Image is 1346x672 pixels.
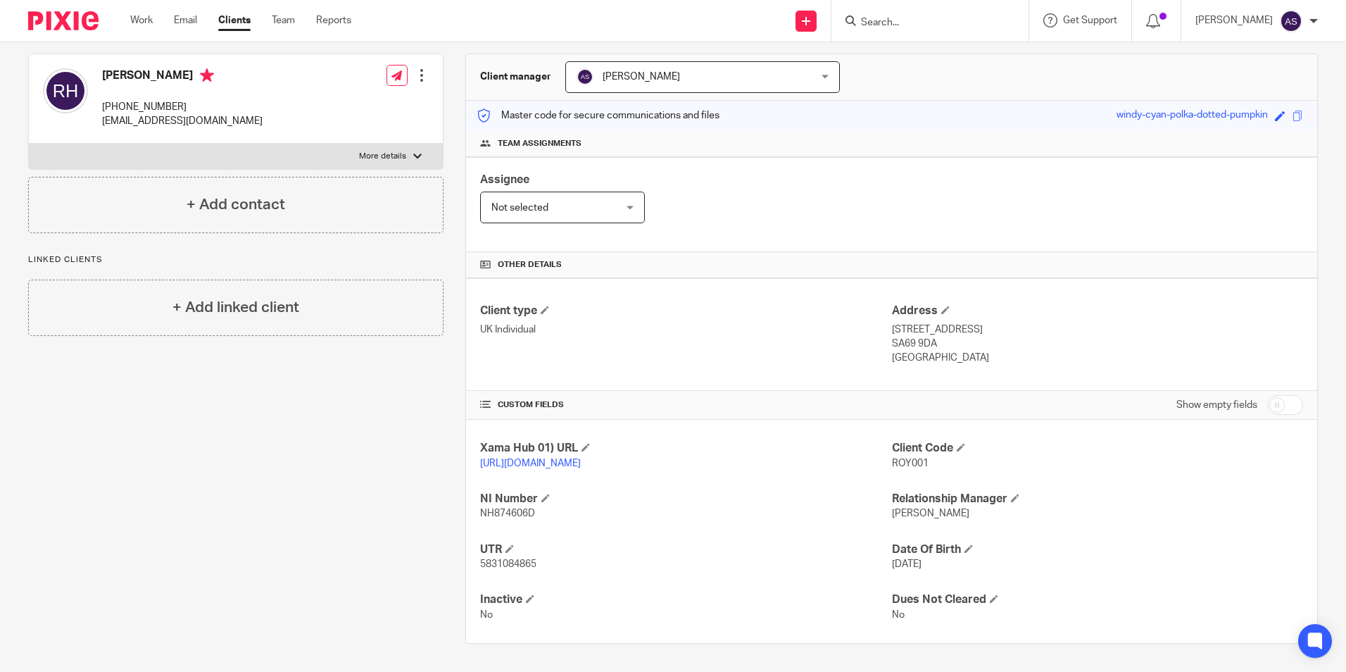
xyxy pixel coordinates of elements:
[480,459,581,468] a: [URL][DOMAIN_NAME]
[892,509,969,518] span: [PERSON_NAME]
[892,304,1303,318] h4: Address
[130,13,153,27] a: Work
[480,592,891,607] h4: Inactive
[272,13,295,27] a: Team
[480,174,529,185] span: Assignee
[174,13,197,27] a: Email
[480,542,891,557] h4: UTR
[480,492,891,506] h4: NI Number
[603,72,680,82] span: [PERSON_NAME]
[860,17,986,30] input: Search
[1176,398,1257,412] label: Show empty fields
[102,100,263,114] p: [PHONE_NUMBER]
[477,108,719,123] p: Master code for secure communications and files
[102,68,263,86] h4: [PERSON_NAME]
[172,297,299,318] h4: + Add linked client
[316,13,351,27] a: Reports
[892,610,905,620] span: No
[1063,15,1117,25] span: Get Support
[28,11,99,30] img: Pixie
[480,304,891,318] h4: Client type
[480,323,891,337] p: UK Individual
[480,441,891,456] h4: Xama Hub 01) URL
[200,68,214,82] i: Primary
[892,459,929,468] span: ROY001
[359,151,406,162] p: More details
[1195,13,1273,27] p: [PERSON_NAME]
[480,399,891,411] h4: CUSTOM FIELDS
[480,610,493,620] span: No
[892,592,1303,607] h4: Dues Not Cleared
[102,114,263,128] p: [EMAIL_ADDRESS][DOMAIN_NAME]
[218,13,251,27] a: Clients
[892,441,1303,456] h4: Client Code
[892,492,1303,506] h4: Relationship Manager
[480,70,551,84] h3: Client manager
[892,351,1303,365] p: [GEOGRAPHIC_DATA]
[498,138,581,149] span: Team assignments
[498,259,562,270] span: Other details
[1280,10,1302,32] img: svg%3E
[480,559,536,569] span: 5831084865
[480,509,535,518] span: NH874606D
[892,323,1303,337] p: [STREET_ADDRESS]
[892,559,922,569] span: [DATE]
[892,337,1303,351] p: SA69 9DA
[187,194,285,216] h4: + Add contact
[43,68,88,113] img: svg%3E
[28,254,444,266] p: Linked clients
[892,542,1303,557] h4: Date Of Birth
[491,203,548,213] span: Not selected
[1117,108,1268,124] div: windy-cyan-polka-dotted-pumpkin
[577,68,593,85] img: svg%3E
